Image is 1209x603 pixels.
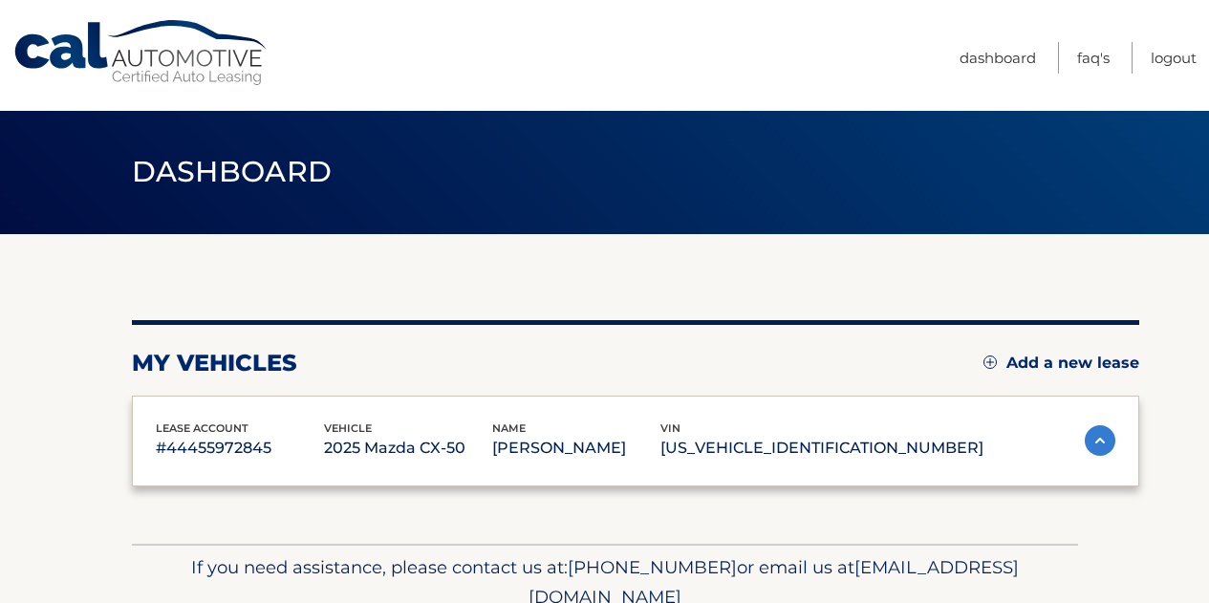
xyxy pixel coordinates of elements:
span: name [492,421,526,435]
p: 2025 Mazda CX-50 [324,435,492,462]
span: lease account [156,421,248,435]
p: [US_VEHICLE_IDENTIFICATION_NUMBER] [660,435,983,462]
span: [PHONE_NUMBER] [568,556,737,578]
h2: my vehicles [132,349,297,377]
span: vin [660,421,680,435]
a: Add a new lease [983,354,1139,373]
a: FAQ's [1077,42,1110,74]
p: [PERSON_NAME] [492,435,660,462]
p: #44455972845 [156,435,324,462]
img: accordion-active.svg [1085,425,1115,456]
a: Dashboard [960,42,1036,74]
img: add.svg [983,355,997,369]
span: Dashboard [132,154,333,189]
a: Logout [1151,42,1197,74]
a: Cal Automotive [12,19,270,87]
span: vehicle [324,421,372,435]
